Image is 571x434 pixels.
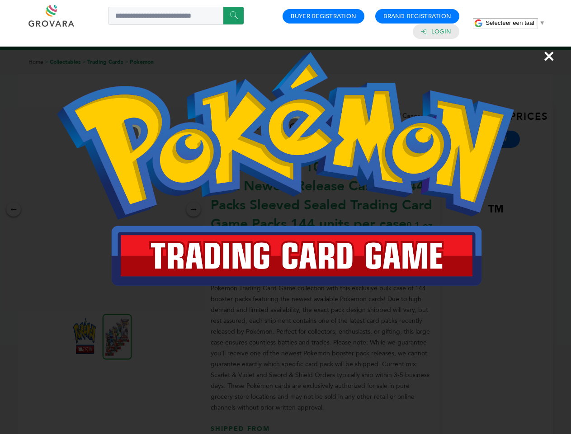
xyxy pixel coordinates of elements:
[291,12,356,20] a: Buyer Registration
[486,19,534,26] span: Selecteer een taal
[383,12,451,20] a: Brand Registration
[539,19,545,26] span: ▼
[108,7,244,25] input: Search a product or brand...
[537,19,537,26] span: ​
[431,28,451,36] a: Login
[486,19,545,26] a: Selecteer een taal​
[57,52,514,286] img: Image Preview
[543,43,555,69] span: ×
